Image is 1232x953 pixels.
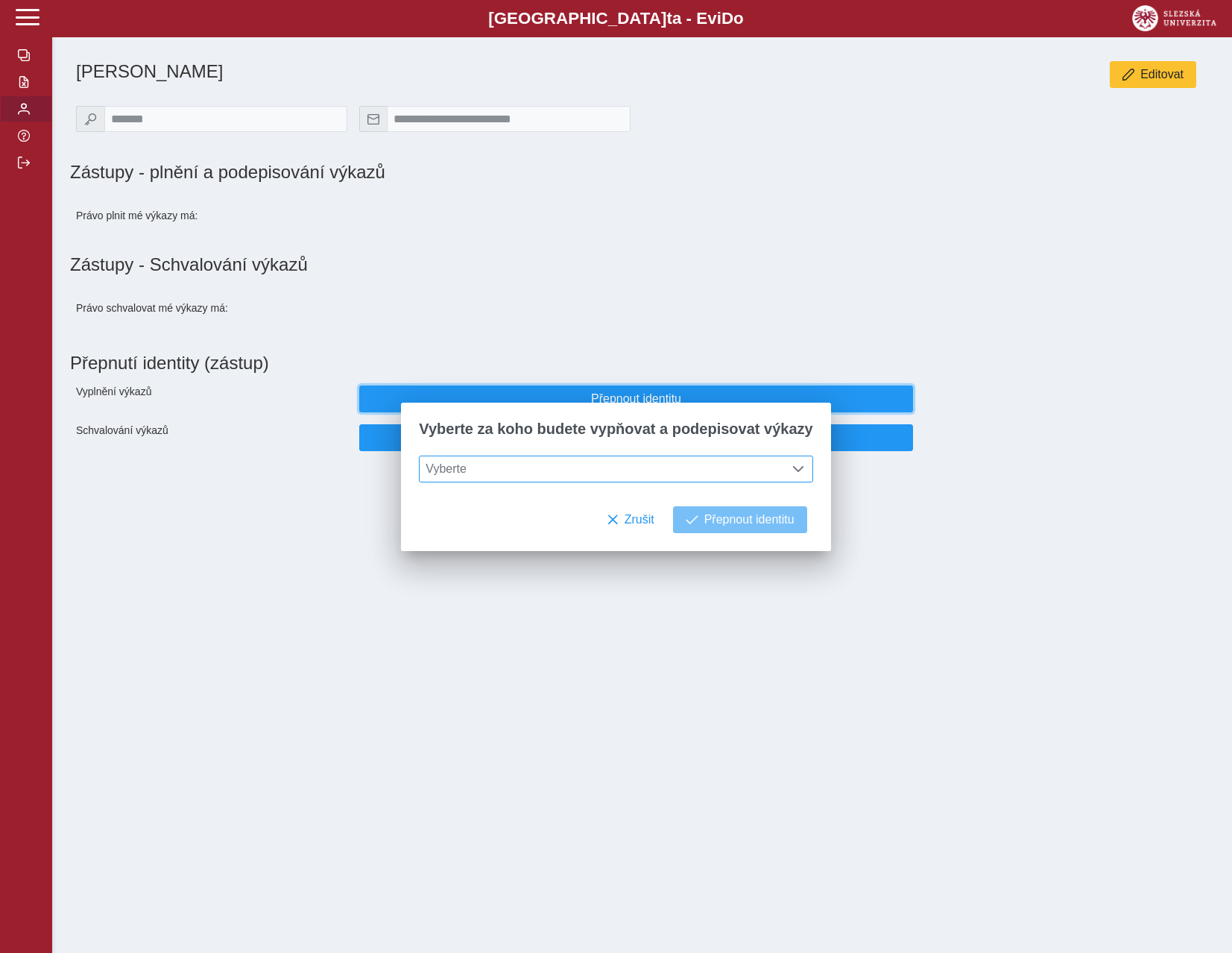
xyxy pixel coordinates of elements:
[733,9,744,28] span: o
[1132,5,1216,31] img: logo_web_su.png
[359,386,914,412] button: Přepnout identitu
[70,418,353,457] div: Schvalování výkazů
[372,392,901,406] span: Přepnout identitu
[1140,68,1184,81] span: Editovat
[70,162,819,183] h1: Zástupy - plnění a podepisování výkazů
[70,195,353,236] div: Právo plnit mé výkazy má:
[70,380,353,418] div: Vyplnění výkazů
[420,456,784,482] span: Vyberte
[70,347,1202,380] h1: Přepnutí identity (zástup)
[70,254,1214,275] h1: Zástupy - Schvalování výkazů
[666,9,672,28] span: t
[70,287,353,329] div: Právo schvalovat mé výkazy má:
[372,431,901,444] span: Přepnout identitu
[673,506,807,533] button: Přepnout identitu
[721,9,733,28] span: D
[704,513,795,526] span: Přepnout identitu
[45,9,1187,28] b: [GEOGRAPHIC_DATA] a - Evi
[594,506,667,533] button: Zrušit
[359,424,914,451] button: Přepnout identitu
[625,513,654,526] span: Zrušit
[1110,61,1196,88] button: Editovat
[76,61,819,82] h1: [PERSON_NAME]
[419,421,812,438] span: Vyberte za koho budete vypňovat a podepisovat výkazy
